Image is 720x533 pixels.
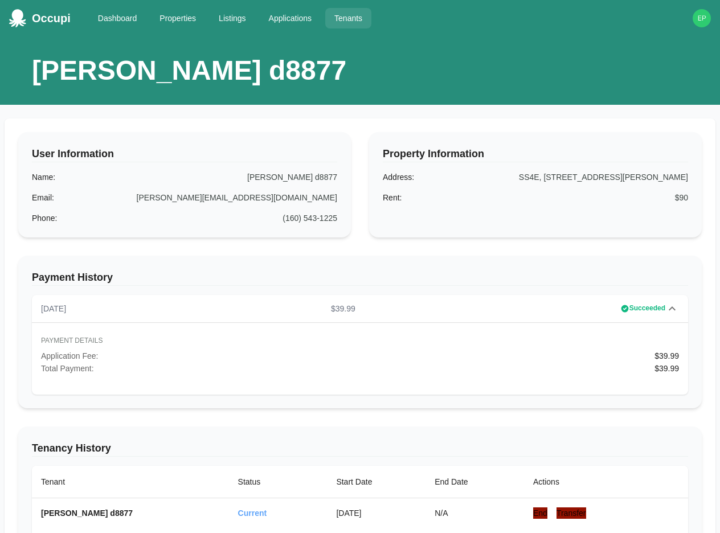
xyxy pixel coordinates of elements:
p: $39.99 [326,303,360,314]
p: Properties [159,13,196,24]
p: $39.99 [654,350,679,362]
a: Listings [210,8,255,28]
a: Dashboard [89,8,146,28]
div: [DATE]$39.99Succeeded [32,295,688,322]
img: 59fe8caad0260f665e2e3a46e5a48869 [693,9,711,27]
div: Email : [32,192,54,203]
p: Application Fee : [41,350,98,362]
th: End Date [426,466,524,498]
p: Listings [219,13,246,24]
a: Tenants [325,8,371,28]
th: [PERSON_NAME] d8877 [32,498,229,528]
h3: Tenancy History [32,440,688,457]
div: [PERSON_NAME][EMAIL_ADDRESS][DOMAIN_NAME] [137,192,337,203]
th: [DATE] [327,498,426,528]
th: Tenant [32,466,229,498]
button: End [533,507,547,519]
div: [PERSON_NAME] d8877 [247,171,337,183]
div: SS4E, [STREET_ADDRESS][PERSON_NAME] [519,171,688,183]
div: [DATE]$39.99Succeeded [32,322,688,395]
p: Dashboard [98,13,137,24]
h3: Payment History [32,269,688,286]
p: Total Payment: [41,363,94,374]
span: Succeeded [629,303,665,314]
p: [DATE] [41,303,66,314]
div: Address : [383,171,414,183]
div: Occupi [32,9,71,27]
div: (160) 543-1225 [283,212,337,224]
h3: Property Information [383,146,688,162]
span: Current [238,509,267,518]
div: Rent : [383,192,402,203]
p: Applications [269,13,312,24]
th: Status [229,466,328,498]
th: N/A [426,498,524,528]
button: Transfer [557,507,586,519]
h1: [PERSON_NAME] d8877 [32,55,346,87]
span: PAYMENT DETAILS [41,332,679,350]
th: Actions [524,466,688,498]
p: Tenants [334,13,362,24]
a: Applications [260,8,321,28]
p: $39.99 [654,363,679,374]
h3: User Information [32,146,337,162]
div: $90 [675,192,688,203]
th: Start Date [327,466,426,498]
div: Phone : [32,212,57,224]
div: Name : [32,171,55,183]
a: Properties [150,8,205,28]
